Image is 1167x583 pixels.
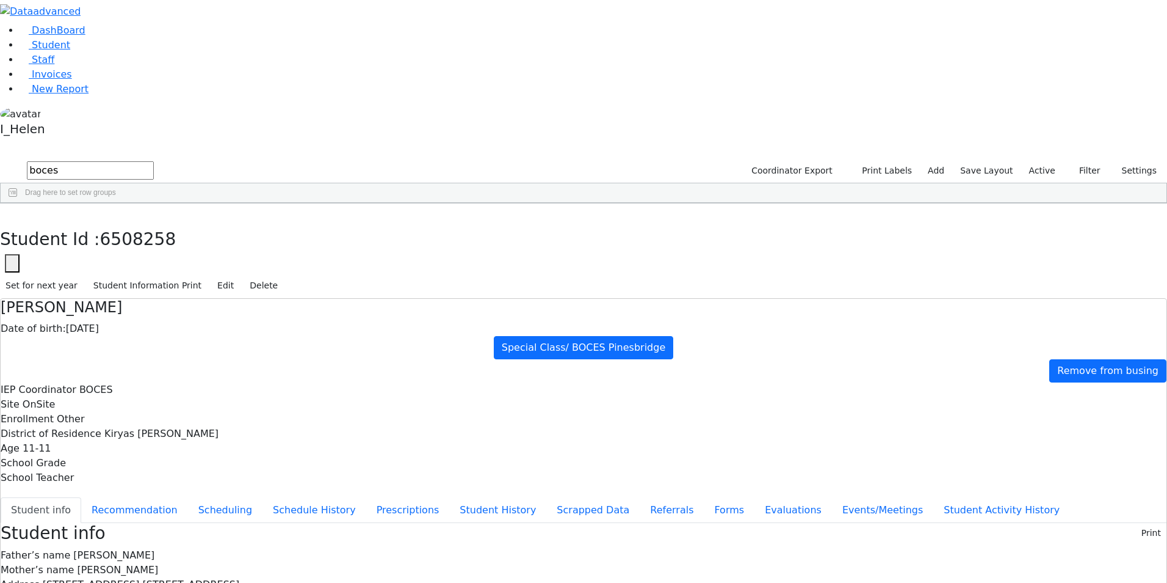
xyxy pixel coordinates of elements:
label: Age [1,441,20,456]
button: Scrapped Data [546,497,640,523]
button: Settings [1106,161,1162,180]
button: Print [1136,524,1166,543]
a: Add [922,161,950,180]
span: New Report [32,83,89,95]
button: Student Activity History [933,497,1070,523]
label: District of Residence [1,427,101,441]
button: Recommendation [81,497,188,523]
button: Edit [212,276,239,295]
span: OnSite [23,398,55,410]
a: New Report [20,83,89,95]
button: Student History [449,497,546,523]
button: Save Layout [955,161,1018,180]
a: Staff [20,54,54,65]
span: [PERSON_NAME] [73,549,154,561]
button: Referrals [640,497,704,523]
span: [PERSON_NAME] [77,564,158,576]
label: Enrollment [1,412,54,427]
span: Student [32,39,70,51]
span: DashBoard [32,24,85,36]
span: Invoices [32,68,72,80]
label: Father’s name [1,548,70,563]
button: Print Labels [848,161,917,180]
span: Remove from busing [1057,365,1158,376]
label: IEP Coordinator [1,383,76,397]
label: Date of birth: [1,321,66,336]
button: Evaluations [754,497,832,523]
button: Student info [1,497,81,523]
h3: Student info [1,523,106,544]
label: School Grade [1,456,66,471]
span: 6508258 [100,229,176,249]
a: Remove from busing [1049,359,1166,383]
a: Special Class/ BOCES Pinesbridge [494,336,674,359]
span: Staff [32,54,54,65]
button: Student Information Print [88,276,207,295]
a: Student [20,39,70,51]
div: [DATE] [1,321,1166,336]
button: Coordinator Export [743,161,838,180]
button: Events/Meetings [832,497,933,523]
button: Schedule History [262,497,366,523]
label: Mother’s name [1,563,74,577]
span: 11-11 [23,442,51,454]
span: Kiryas [PERSON_NAME] [104,428,219,439]
input: Search [27,161,154,180]
a: DashBoard [20,24,85,36]
a: Invoices [20,68,72,80]
label: Site [1,397,20,412]
span: BOCES [79,384,113,395]
span: Drag here to set row groups [25,188,116,197]
span: Other [57,413,84,425]
button: Delete [244,276,283,295]
button: Scheduling [188,497,262,523]
label: School Teacher [1,471,74,485]
button: Prescriptions [366,497,450,523]
label: Active [1024,161,1061,180]
button: Filter [1063,161,1106,180]
button: Forms [704,497,754,523]
h4: [PERSON_NAME] [1,299,1166,317]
